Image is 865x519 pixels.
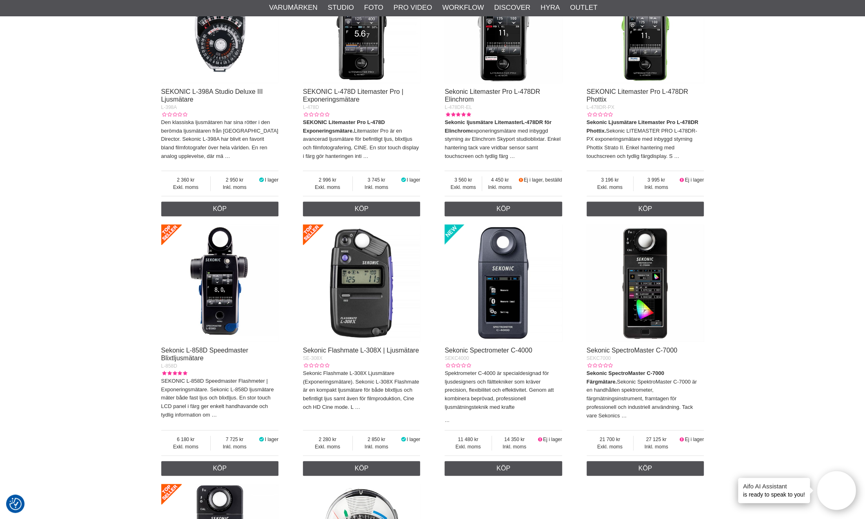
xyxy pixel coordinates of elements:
[587,461,704,476] a: Köp
[363,153,368,159] a: …
[445,369,562,412] p: Spektrometer C-4000 är specialdesignad för ljusdesigners och fälttekniker som kräver precision, f...
[303,436,352,443] span: 2 280
[587,224,704,342] img: Sekonic SpectroMaster C-7000
[445,118,562,161] p: exponeringsmätare med inbyggd styrning av Elinchrom Skyport studioblixtar. Enkel hantering tack v...
[9,497,22,511] button: Samtyckesinställningar
[587,370,664,385] strong: Sekonic SpectroMaster C-7000 Färgmätare.
[445,355,469,361] span: SEKC4000
[445,184,482,191] span: Exkl. moms
[445,119,521,125] strong: Sekonic ljusmätare Litemaster
[211,443,258,450] span: Inkl. moms
[587,176,634,184] span: 3 196
[303,224,420,342] img: Sekonic Flashmate L-308X | Ljusmätare
[587,355,611,361] span: SEKC7000
[634,436,679,443] span: 27 125
[570,2,597,13] a: Outlet
[543,437,562,442] span: Ej i lager
[161,224,279,342] img: Sekonic L-858D Speedmaster Blixtljusmätare
[492,443,537,450] span: Inkl. moms
[587,347,677,354] a: Sekonic SpectroMaster C-7000
[161,370,187,377] div: Kundbetyg: 5.00
[587,443,634,450] span: Exkl. moms
[161,104,177,110] span: L-398A
[492,436,537,443] span: 14 350
[679,177,685,183] i: Ej i lager
[303,104,319,110] span: L-478D
[445,461,562,476] a: Köp
[303,347,419,354] a: Sekonic Flashmate L-308X | Ljusmätare
[353,443,400,450] span: Inkl. moms
[328,2,354,13] a: Studio
[634,176,679,184] span: 3 995
[211,412,217,418] a: …
[445,202,562,216] a: Köp
[303,184,352,191] span: Exkl. moms
[407,177,420,183] span: I lager
[587,88,688,103] a: SEKONIC Litemaster Pro L-478DR Phottix
[537,437,543,442] i: Ej i lager
[685,177,704,183] span: Ej i lager
[743,482,805,490] h4: Aifo AI Assistant
[161,377,279,419] p: SEKONIC L-858D Speedmaster Flashmeter | Exponeringsmätare. Sekonic L-858D ljusmätare mäter både f...
[258,437,265,442] i: I lager
[400,437,407,442] i: I lager
[621,413,627,419] a: …
[161,184,211,191] span: Exkl. moms
[445,443,491,450] span: Exkl. moms
[161,111,187,118] div: Kundbetyg: 0
[161,176,211,184] span: 2 360
[445,176,482,184] span: 3 560
[303,176,352,184] span: 2 996
[303,111,329,118] div: Kundbetyg: 0
[445,104,472,110] span: L-478DR-EL
[161,347,248,362] a: Sekonic L-858D Speedmaster Blixtljusmätare
[258,177,265,183] i: I lager
[161,461,279,476] a: Köp
[445,111,471,118] div: Kundbetyg: 5.00
[303,355,322,361] span: SE-308X
[364,2,383,13] a: Foto
[482,176,518,184] span: 4 450
[587,184,634,191] span: Exkl. moms
[587,118,704,161] p: Sekonic LITEMASTER PRO L-478DR-PX exponeringsmätare med inbyggd styrning Phottix Strato II. Enkel...
[161,363,177,369] span: L-858D
[269,2,318,13] a: Varumärken
[303,202,420,216] a: Köp
[738,478,810,503] div: is ready to speak to you!
[355,404,360,410] a: …
[587,104,614,110] span: L-478DR-PX
[674,153,679,159] a: …
[400,177,407,183] i: I lager
[265,177,278,183] span: I lager
[445,417,449,423] a: …
[353,176,400,184] span: 3 745
[394,2,432,13] a: Pro Video
[587,436,634,443] span: 21 700
[587,369,704,420] p: Sekonic SpektroMaster C-7000 är en handhållen spektrometer, färgmätningsinstrument, framtagen för...
[524,177,562,183] span: Ej i lager, beställd
[634,443,679,450] span: Inkl. moms
[211,176,258,184] span: 2 950
[442,2,484,13] a: Workflow
[211,184,258,191] span: Inkl. moms
[445,119,551,134] strong: L-478DR för Elinchrom
[303,88,403,103] a: SEKONIC L-478D Litemaster Pro | Exponeringsmätare
[587,202,704,216] a: Köp
[587,111,613,118] div: Kundbetyg: 0
[445,347,532,354] a: Sekonic Spectrometer C-4000
[161,443,211,450] span: Exkl. moms
[540,2,560,13] a: Hyra
[303,461,420,476] a: Köp
[518,177,524,183] i: Beställd
[303,369,420,412] p: Sekonic Flashmate L-308X Ljusmätare (Exponeringsmätare). Sekonic L-308X Flashmate är en kompakt l...
[445,88,540,103] a: Sekonic Litemaster Pro L-478DR Elinchrom
[494,2,530,13] a: Discover
[9,498,22,510] img: Revisit consent button
[482,184,518,191] span: Inkl. moms
[303,443,352,450] span: Exkl. moms
[445,362,471,369] div: Kundbetyg: 0
[634,184,679,191] span: Inkl. moms
[353,184,400,191] span: Inkl. moms
[161,202,279,216] a: Köp
[211,436,258,443] span: 7 725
